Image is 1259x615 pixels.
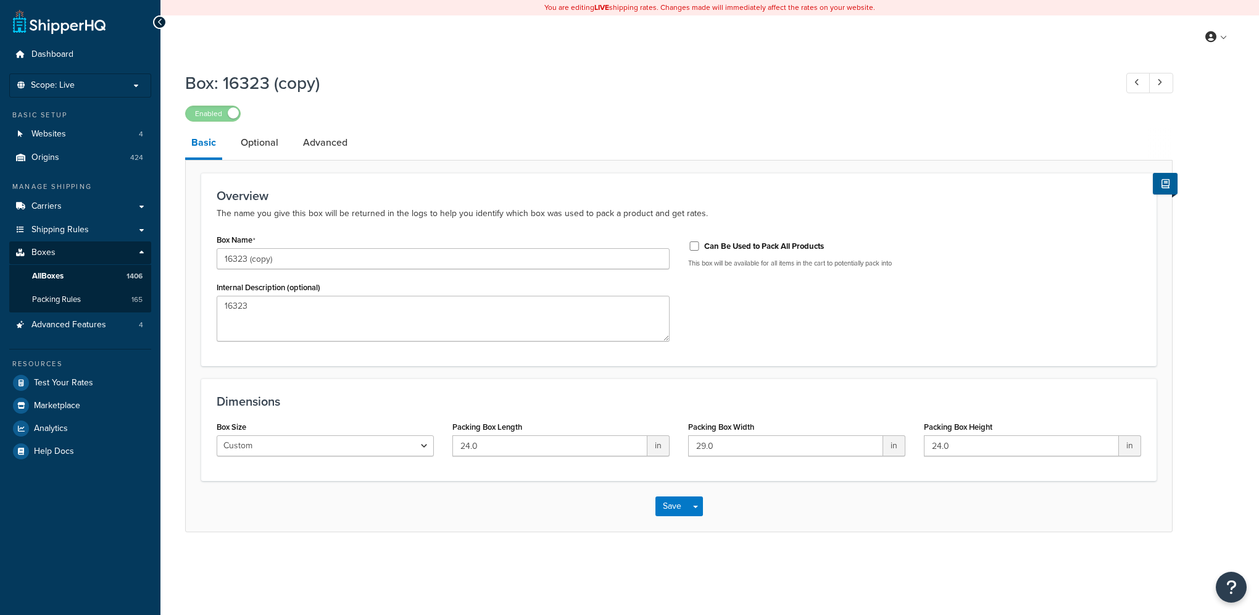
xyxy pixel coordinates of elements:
[32,295,81,305] span: Packing Rules
[9,195,151,218] a: Carriers
[9,395,151,417] a: Marketplace
[452,422,522,432] label: Packing Box Length
[34,378,93,388] span: Test Your Rates
[9,241,151,264] a: Boxes
[9,123,151,146] li: Websites
[9,314,151,337] li: Advanced Features
[9,314,151,337] a: Advanced Features4
[9,182,151,192] div: Manage Shipping
[647,435,670,456] span: in
[9,372,151,394] a: Test Your Rates
[217,206,1141,221] p: The name you give this box will be returned in the logs to help you identify which box was used t...
[9,146,151,169] li: Origins
[9,123,151,146] a: Websites4
[235,128,285,157] a: Optional
[34,446,74,457] span: Help Docs
[9,440,151,462] a: Help Docs
[31,225,89,235] span: Shipping Rules
[9,265,151,288] a: AllBoxes1406
[185,71,1103,95] h1: Box: 16323 (copy)
[297,128,354,157] a: Advanced
[31,129,66,140] span: Websites
[31,153,59,163] span: Origins
[9,146,151,169] a: Origins424
[655,496,689,516] button: Save
[1216,572,1247,603] button: Open Resource Center
[704,241,824,252] label: Can Be Used to Pack All Products
[9,241,151,312] li: Boxes
[9,288,151,311] a: Packing Rules165
[217,395,1141,408] h3: Dimensions
[31,201,62,212] span: Carriers
[883,435,905,456] span: in
[924,422,992,432] label: Packing Box Height
[9,219,151,241] a: Shipping Rules
[31,49,73,60] span: Dashboard
[34,424,68,434] span: Analytics
[34,401,80,411] span: Marketplace
[688,422,754,432] label: Packing Box Width
[217,296,670,341] textarea: 16323
[217,189,1141,203] h3: Overview
[688,259,1141,268] p: This box will be available for all items in the cart to potentially pack into
[217,235,256,245] label: Box Name
[139,129,143,140] span: 4
[9,417,151,440] a: Analytics
[594,2,609,13] b: LIVE
[32,271,64,282] span: All Boxes
[130,153,143,163] span: 424
[127,271,143,282] span: 1406
[31,80,75,91] span: Scope: Live
[139,320,143,330] span: 4
[9,110,151,120] div: Basic Setup
[1153,173,1178,195] button: Show Help Docs
[1126,73,1150,93] a: Previous Record
[31,248,56,258] span: Boxes
[217,283,320,292] label: Internal Description (optional)
[217,422,246,432] label: Box Size
[185,128,222,160] a: Basic
[131,295,143,305] span: 165
[9,288,151,311] li: Packing Rules
[1149,73,1173,93] a: Next Record
[9,359,151,369] div: Resources
[1119,435,1141,456] span: in
[9,43,151,66] a: Dashboard
[31,320,106,330] span: Advanced Features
